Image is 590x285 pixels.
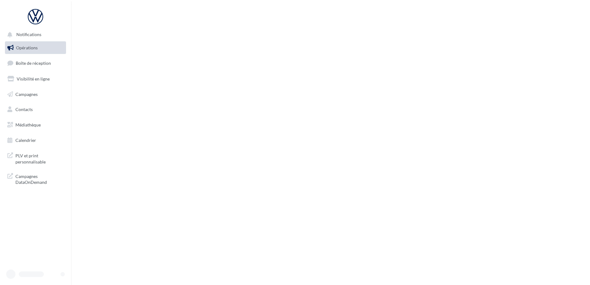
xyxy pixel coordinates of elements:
[4,170,67,188] a: Campagnes DataOnDemand
[15,91,38,97] span: Campagnes
[17,76,50,81] span: Visibilité en ligne
[16,60,51,66] span: Boîte de réception
[15,138,36,143] span: Calendrier
[4,72,67,85] a: Visibilité en ligne
[15,122,41,127] span: Médiathèque
[4,118,67,131] a: Médiathèque
[16,45,38,50] span: Opérations
[4,88,67,101] a: Campagnes
[4,41,67,54] a: Opérations
[15,107,33,112] span: Contacts
[15,151,64,165] span: PLV et print personnalisable
[15,172,64,185] span: Campagnes DataOnDemand
[4,149,67,167] a: PLV et print personnalisable
[4,134,67,147] a: Calendrier
[16,32,41,37] span: Notifications
[4,56,67,70] a: Boîte de réception
[4,103,67,116] a: Contacts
